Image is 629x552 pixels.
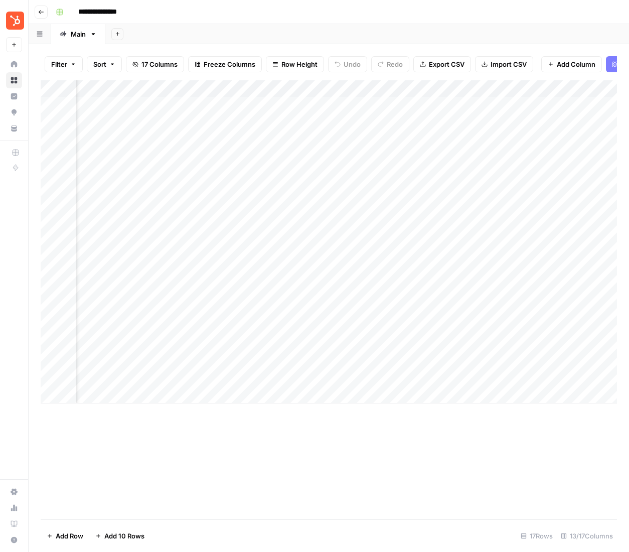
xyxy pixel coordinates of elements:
span: 17 Columns [141,59,178,69]
img: Tortured AI Dept. Logo [6,12,24,30]
div: Main [71,29,86,39]
a: Insights [6,88,22,104]
span: Sort [93,59,106,69]
div: 13/17 Columns [557,528,617,544]
span: Redo [387,59,403,69]
a: Main [51,24,105,44]
button: Freeze Columns [188,56,262,72]
span: Import CSV [491,59,527,69]
span: Undo [344,59,361,69]
span: Row Height [281,59,318,69]
button: Export CSV [413,56,471,72]
button: Workspace: Tortured AI Dept. [6,8,22,33]
button: Add 10 Rows [89,528,150,544]
button: Row Height [266,56,324,72]
a: Your Data [6,120,22,136]
button: Filter [45,56,83,72]
div: 17 Rows [517,528,557,544]
span: Freeze Columns [204,59,255,69]
button: Sort [87,56,122,72]
a: Learning Hub [6,516,22,532]
button: 17 Columns [126,56,184,72]
button: Add Row [41,528,89,544]
span: Add 10 Rows [104,531,144,541]
button: Help + Support [6,532,22,548]
button: Add Column [541,56,602,72]
a: Usage [6,500,22,516]
button: Import CSV [475,56,533,72]
span: Add Row [56,531,83,541]
span: Filter [51,59,67,69]
a: Settings [6,484,22,500]
button: Undo [328,56,367,72]
a: Opportunities [6,104,22,120]
a: Home [6,56,22,72]
span: Export CSV [429,59,464,69]
span: Add Column [557,59,595,69]
button: Redo [371,56,409,72]
a: Browse [6,72,22,88]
